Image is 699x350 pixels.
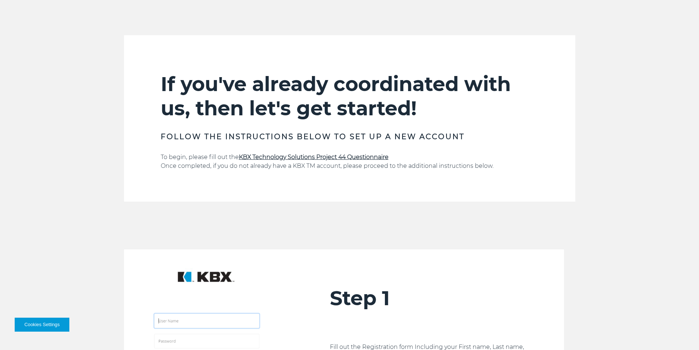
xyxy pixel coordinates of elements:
a: KBX Technology Solutions Project 44 Questionnaire [239,154,389,160]
h2: If you've already coordinated with us, then let's get started! [161,72,539,120]
p: Once completed, if you do not already have a KBX TM account, please proceed to the additional ins... [161,162,539,170]
p: To begin, please fill out the [161,153,539,162]
h2: Step 1 [330,286,527,310]
h3: Follow the instructions below to set up a new account [161,131,539,142]
button: Cookies Settings [15,318,69,332]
